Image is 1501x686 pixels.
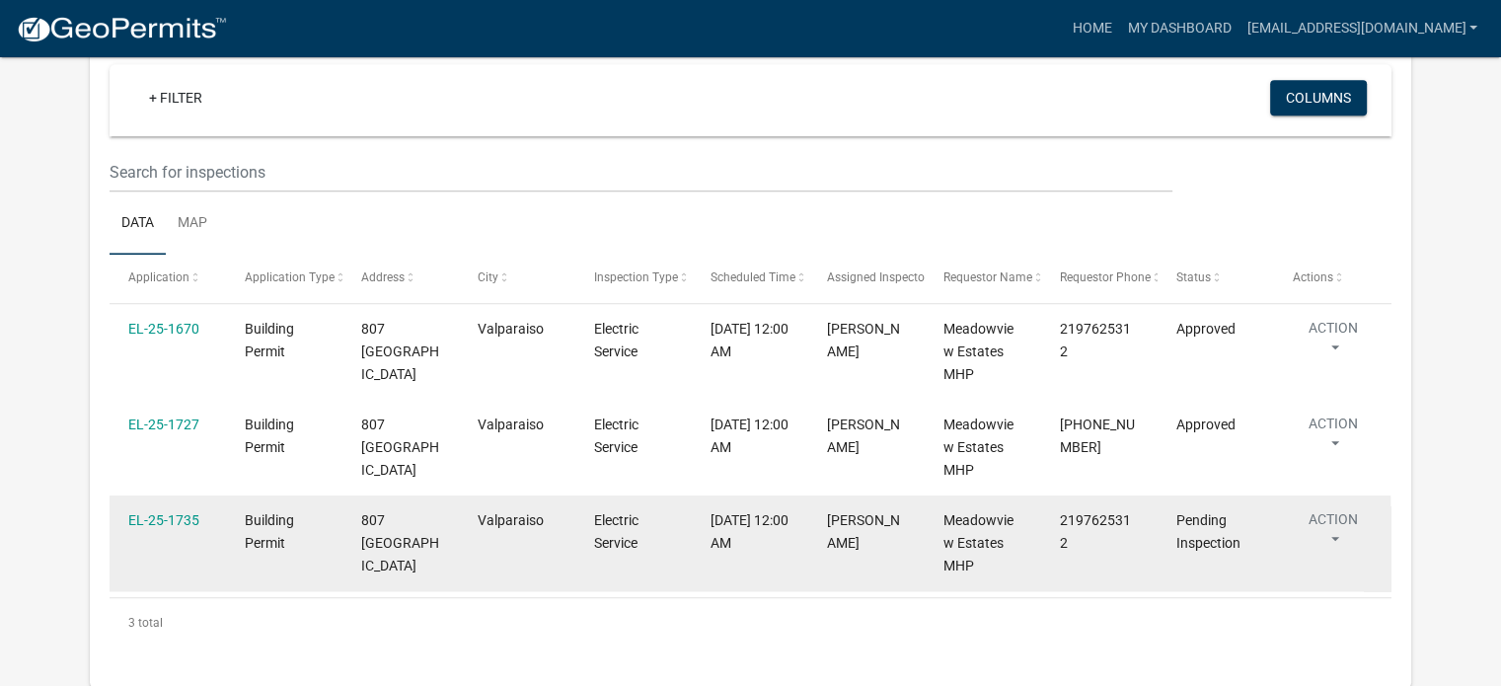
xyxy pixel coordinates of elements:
span: Electric Service [594,512,638,551]
span: 807 Greenfield [361,512,439,573]
span: Building Permit [245,417,294,455]
a: EL-25-1727 [128,417,199,432]
span: Requestor Name [943,270,1032,284]
button: Action [1293,509,1374,559]
span: 09/10/2025, 12:00 AM [711,321,788,359]
span: Meadowview Estates MHP [943,321,1013,382]
span: Scheduled Time [711,270,795,284]
span: 09/10/2025, 12:00 AM [711,417,788,455]
span: Requestor Phone [1060,270,1151,284]
span: Approved [1176,321,1236,337]
span: Electric Service [594,321,638,359]
span: Valparaiso [478,417,544,432]
button: Action [1293,414,1374,463]
datatable-header-cell: Scheduled Time [692,255,808,302]
span: 807 Greenfield [361,321,439,382]
span: Michael Haller [827,512,900,551]
span: Application Type [245,270,335,284]
button: Action [1293,318,1374,367]
datatable-header-cell: Status [1158,255,1274,302]
span: Valparaiso [478,321,544,337]
span: Actions [1293,270,1333,284]
datatable-header-cell: Requestor Phone [1041,255,1158,302]
input: Search for inspections [110,152,1172,192]
span: Building Permit [245,321,294,359]
span: 09/10/2025, 12:00 AM [711,512,788,551]
span: Application [128,270,189,284]
datatable-header-cell: Actions [1274,255,1390,302]
datatable-header-cell: City [459,255,575,302]
span: Assigned Inspector [827,270,929,284]
a: My Dashboard [1119,10,1238,47]
span: Meadowview Estates MHP [943,512,1013,573]
span: Pending Inspection [1176,512,1240,551]
span: Building Permit [245,512,294,551]
datatable-header-cell: Requestor Name [925,255,1041,302]
span: Meadowview Estates MHP [943,417,1013,478]
span: Approved [1176,417,1236,432]
a: EL-25-1670 [128,321,199,337]
span: Valparaiso [478,512,544,528]
span: City [478,270,498,284]
a: Map [166,192,219,256]
datatable-header-cell: Address [342,255,459,302]
div: 3 total [110,598,1391,648]
datatable-header-cell: Assigned Inspector [808,255,925,302]
span: 2197625312 [1060,321,1131,359]
a: [EMAIL_ADDRESS][DOMAIN_NAME] [1238,10,1485,47]
span: 2197625312 [1060,512,1131,551]
button: Columns [1270,80,1367,115]
a: + Filter [133,80,218,115]
datatable-header-cell: Application [110,255,226,302]
datatable-header-cell: Application Type [226,255,342,302]
datatable-header-cell: Inspection Type [575,255,692,302]
a: Data [110,192,166,256]
span: Address [361,270,405,284]
span: 219-762-5312 [1060,417,1135,455]
span: Status [1176,270,1211,284]
span: Michael Haller [827,321,900,359]
span: Michael Haller [827,417,900,455]
a: EL-25-1735 [128,512,199,528]
a: Home [1064,10,1119,47]
span: 807 Greenfield [361,417,439,478]
span: Electric Service [594,417,638,455]
span: Inspection Type [594,270,678,284]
